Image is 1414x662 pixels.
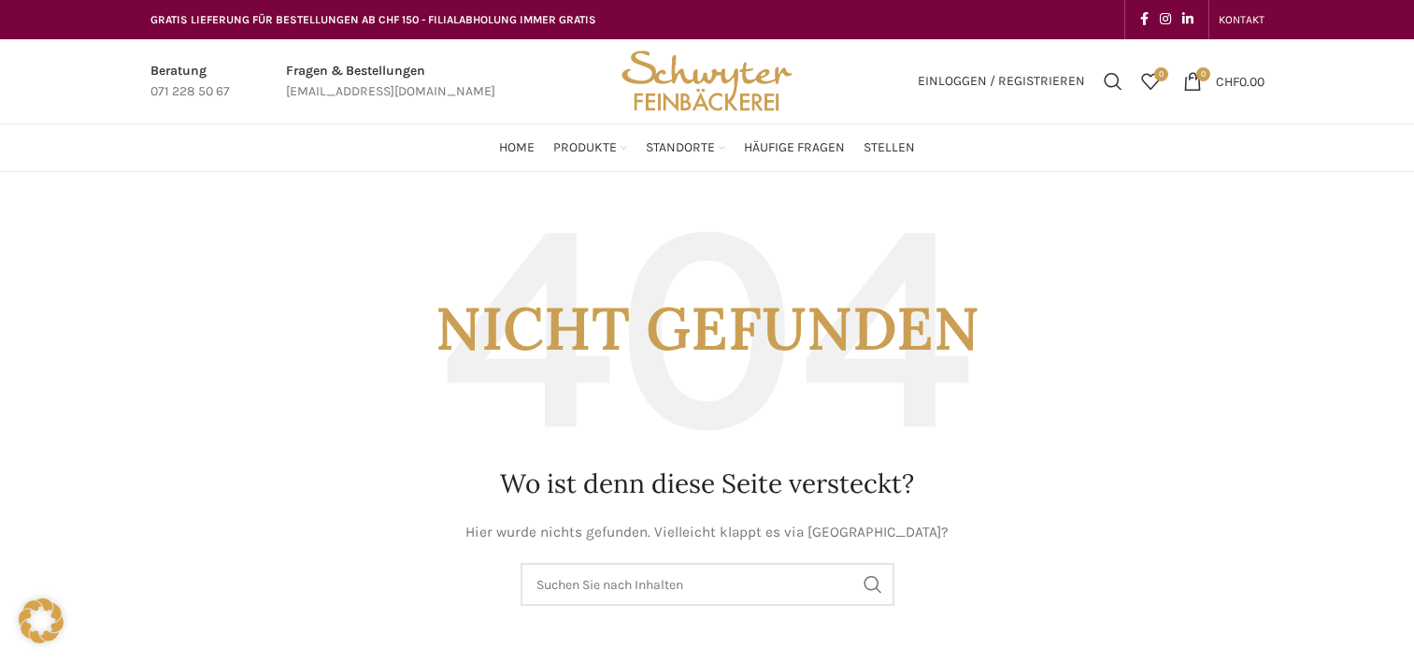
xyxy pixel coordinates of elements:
h3: Nicht gefunden [150,209,1264,447]
h1: Wo ist denn diese Seite versteckt? [150,466,1264,502]
div: Main navigation [141,129,1274,166]
a: Häufige Fragen [744,129,845,166]
span: CHF [1216,73,1239,89]
a: Site logo [615,72,798,88]
a: Infobox link [286,61,495,103]
a: Instagram social link [1154,7,1177,33]
a: Produkte [553,129,627,166]
a: Infobox link [150,61,230,103]
a: 0 CHF0.00 [1174,63,1274,100]
a: Home [499,129,535,166]
span: 0 [1196,67,1210,81]
bdi: 0.00 [1216,73,1264,89]
a: KONTAKT [1219,1,1264,38]
a: Standorte [646,129,725,166]
a: Stellen [864,129,915,166]
input: Suchen [521,563,894,606]
span: 0 [1154,67,1168,81]
div: Secondary navigation [1209,1,1274,38]
span: Einloggen / Registrieren [918,75,1085,88]
a: Suchen [1094,63,1132,100]
a: Einloggen / Registrieren [908,63,1094,100]
a: 0 [1132,63,1169,100]
span: Home [499,139,535,157]
a: Linkedin social link [1177,7,1199,33]
span: Stellen [864,139,915,157]
span: Standorte [646,139,715,157]
div: Meine Wunschliste [1132,63,1169,100]
span: GRATIS LIEFERUNG FÜR BESTELLUNGEN AB CHF 150 - FILIALABHOLUNG IMMER GRATIS [150,13,596,26]
a: Facebook social link [1135,7,1154,33]
img: Bäckerei Schwyter [615,39,798,123]
p: Hier wurde nichts gefunden. Vielleicht klappt es via [GEOGRAPHIC_DATA]? [150,521,1264,544]
span: KONTAKT [1219,13,1264,26]
span: Produkte [553,139,617,157]
span: Häufige Fragen [744,139,845,157]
